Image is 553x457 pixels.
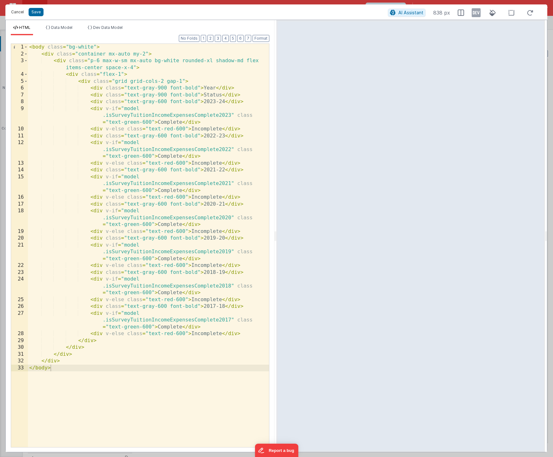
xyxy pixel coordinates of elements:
div: 11 [11,133,28,140]
div: 18 [11,208,28,228]
div: 30 [11,344,28,351]
button: 6 [237,35,244,42]
div: 10 [11,126,28,133]
button: Cancel [8,8,27,17]
span: Dev Data Model [93,25,123,30]
div: 14 [11,167,28,174]
div: 7 [11,92,28,99]
button: Save [29,8,44,16]
span: Data Model [51,25,72,30]
div: 3 [11,57,28,71]
div: 27 [11,310,28,331]
div: 12 [11,139,28,160]
button: 5 [230,35,236,42]
button: AI Assistant [388,9,426,17]
div: 32 [11,358,28,365]
button: 4 [222,35,229,42]
button: 2 [207,35,213,42]
div: 28 [11,330,28,337]
div: 4 [11,71,28,78]
div: 15 [11,174,28,194]
div: 19 [11,228,28,235]
span: HTML [19,25,30,30]
div: 23 [11,269,28,276]
div: 13 [11,160,28,167]
div: 25 [11,296,28,303]
div: 20 [11,235,28,242]
div: 5 [11,78,28,85]
span: 838 px [433,9,450,17]
div: 26 [11,303,28,310]
span: AI Assistant [398,10,423,15]
div: 31 [11,351,28,358]
button: 1 [201,35,206,42]
div: 2 [11,51,28,58]
button: 3 [215,35,221,42]
div: 6 [11,85,28,92]
div: 33 [11,365,28,372]
div: 21 [11,242,28,262]
div: 1 [11,44,28,51]
div: 16 [11,194,28,201]
div: 9 [11,105,28,126]
div: 8 [11,98,28,105]
button: Format [253,35,269,42]
iframe: Marker.io feedback button [255,444,298,457]
button: 7 [245,35,251,42]
div: 24 [11,276,28,296]
div: 22 [11,262,28,269]
div: 17 [11,201,28,208]
div: 29 [11,337,28,344]
button: No Folds [179,35,199,42]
